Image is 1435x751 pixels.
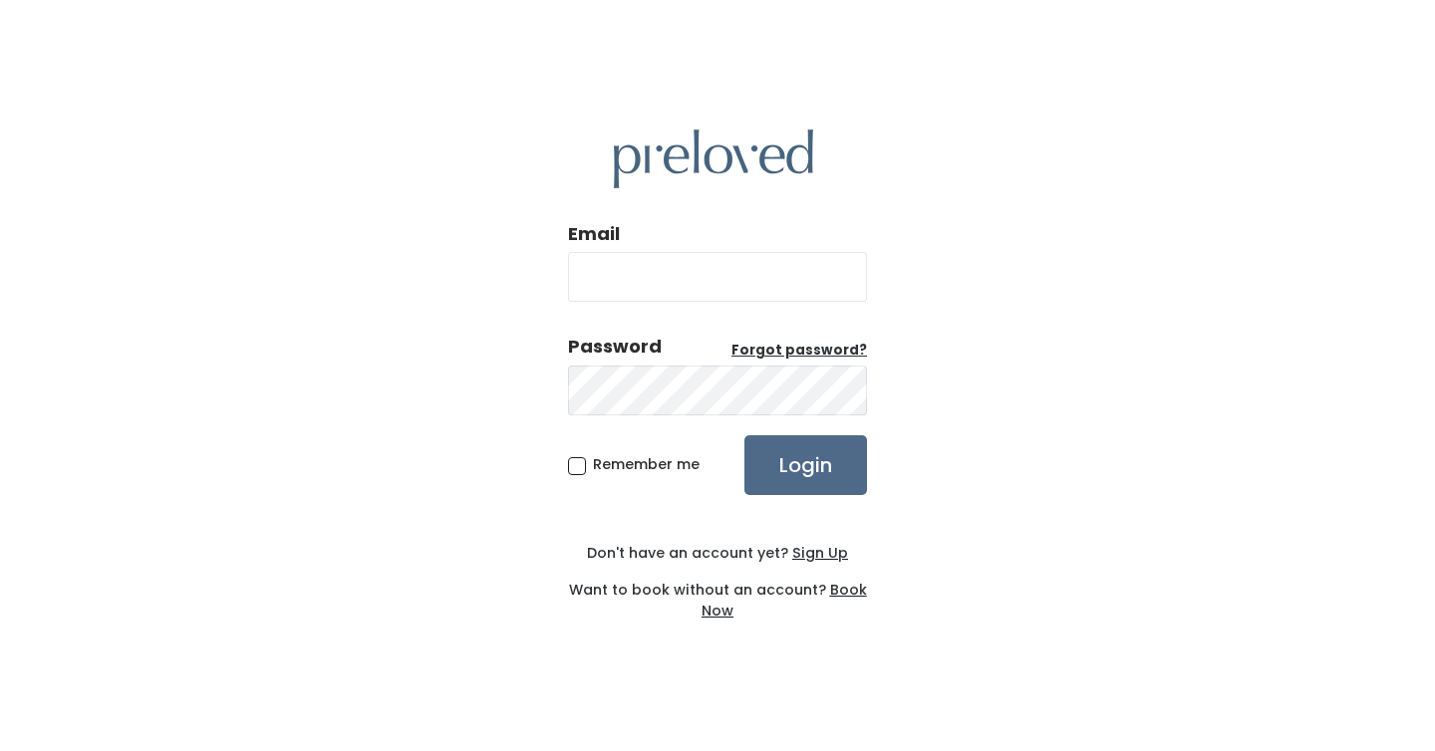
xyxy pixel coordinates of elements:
[568,221,620,247] label: Email
[788,543,848,563] a: Sign Up
[593,454,700,474] span: Remember me
[568,564,867,622] div: Want to book without an account?
[702,580,867,621] a: Book Now
[568,334,662,360] div: Password
[614,129,813,188] img: preloved logo
[744,435,867,495] input: Login
[792,543,848,563] u: Sign Up
[731,341,867,361] a: Forgot password?
[568,543,867,564] div: Don't have an account yet?
[731,341,867,360] u: Forgot password?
